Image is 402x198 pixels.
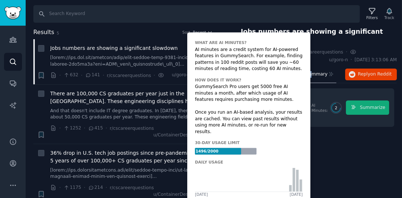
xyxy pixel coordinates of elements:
span: Reply [358,71,392,78]
div: 30-day usage limit [195,140,240,146]
div: [DATE] [290,192,303,197]
input: Search Keyword [33,5,360,23]
span: u/goro-n [172,72,191,78]
a: Jobs numbers are showing a significant slowdown [50,44,178,52]
a: And that doesn't include IT degree graduates. In [DATE], there was about 50,000 CS graduates per ... [50,108,213,121]
span: · [346,48,347,56]
span: · [106,184,107,191]
div: 1496 / 2000 [195,148,219,155]
a: [lorem://ips.dolorsitametcons.adi/elit/seddoe-tempo-inci/ut-labo-etd-magnaali-enimad-minim-ven-qu... [50,167,213,180]
span: 1175 [63,184,81,191]
div: Sort [182,30,191,35]
div: Filters [366,15,378,20]
div: Daily usage [195,159,223,165]
span: · [84,184,85,191]
span: r/cscareerquestions [107,73,151,78]
span: 1252 [63,125,81,132]
span: Summary [306,71,328,78]
span: Summarize [360,104,385,111]
span: · [351,57,352,63]
span: · [59,184,61,191]
button: Summarize [346,100,389,115]
span: · [81,71,82,79]
div: GummySearch Pro users get 5000 free AI minutes a month, after which usage of AI features requires... [195,84,303,135]
span: · [59,71,61,79]
a: There are 100,000 CS graduates per year just in the [GEOGRAPHIC_DATA]. These engineering discipli... [50,90,213,105]
div: AI Minutes: [311,103,329,113]
div: How does it work? [195,77,241,82]
div: AI minutes are a credit system for AI-powered features in GummySearch. For example, finding patte... [195,47,303,72]
span: on Reddit [370,71,392,77]
span: · [103,71,104,79]
span: r/cscareerquestions [110,185,154,190]
span: Results [33,28,54,37]
span: 5 [57,31,59,35]
div: [DATE] [195,192,208,197]
img: GummySearch logo [4,7,21,19]
span: 2 [335,105,338,110]
div: What are AI Minutes? [195,40,247,45]
span: [DATE] 3:13:06 AM [355,57,397,63]
span: u/ContainerDesk [153,132,191,139]
span: 141 [85,72,100,78]
span: r/cscareerquestions [110,126,154,131]
span: u/ContainerDesk [153,191,191,198]
span: Jobs numbers are showing a significant slowdown [241,28,397,43]
span: Recent [193,30,206,35]
a: [lorem://ips.dol.sit/ametcon/adip/elit-seddoe-temp-9381-incididuntut-laboree-2do5ma3a?eni=ADM\_ve... [50,55,213,67]
span: u/goro-n [329,57,348,63]
span: · [106,124,107,132]
span: · [154,71,155,79]
button: Recent [193,30,213,35]
span: 632 [63,72,78,78]
span: 214 [88,184,103,191]
button: Replyon Reddit [345,69,397,80]
a: 36% drop in U.S. tech job postings since pre-pandemic levels. 5 years of over 100,000+ CS graduat... [50,149,213,165]
span: 415 [88,125,103,132]
span: · [59,124,61,132]
span: · [84,124,85,132]
span: r/cscareerquestions [299,49,343,55]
